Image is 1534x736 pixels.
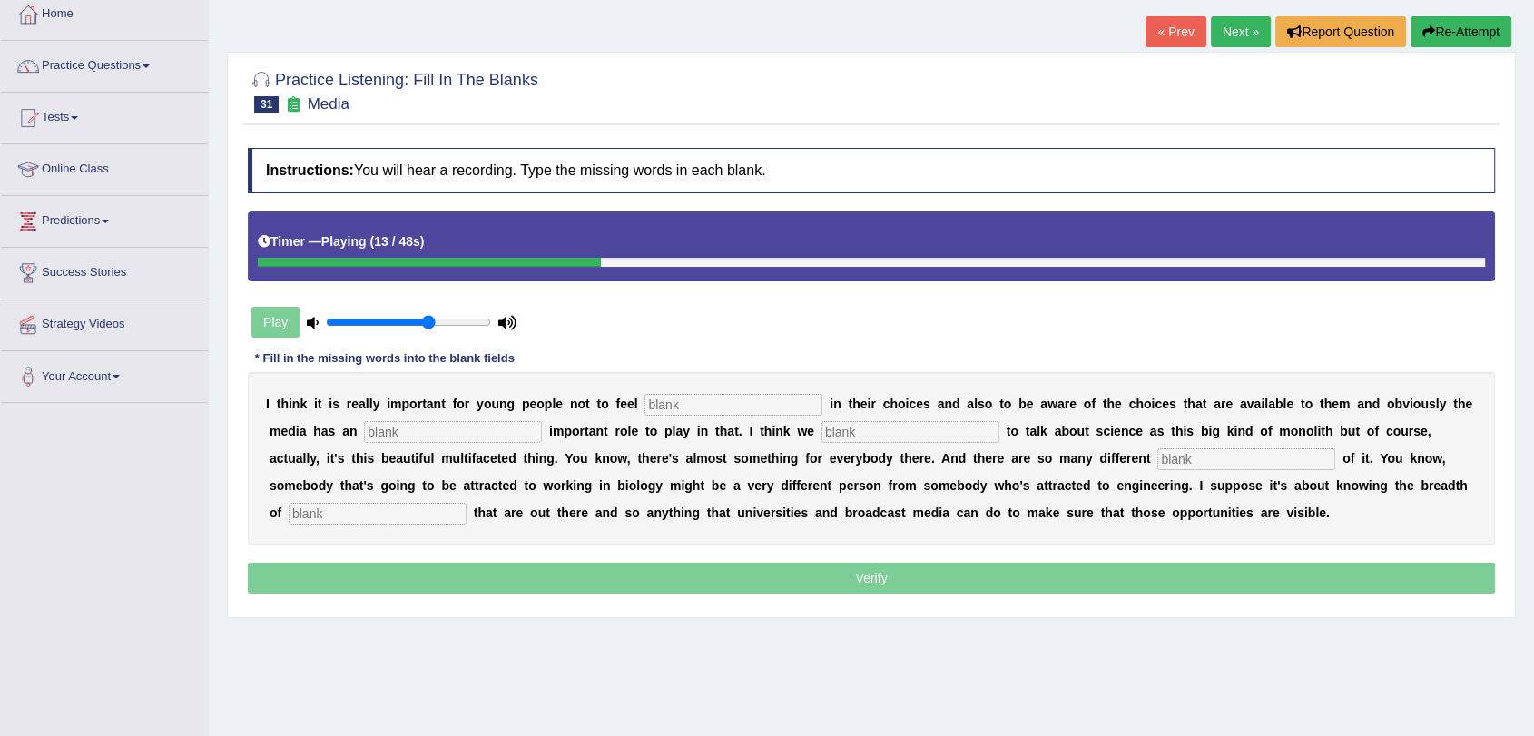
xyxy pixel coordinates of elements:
b: h [1458,397,1466,411]
b: e [1332,397,1339,411]
b: e [1421,424,1428,438]
b: d [952,397,960,411]
b: ' [334,451,337,466]
b: a [476,451,483,466]
b: s [329,424,336,438]
a: Next » [1211,16,1271,47]
b: c [883,397,890,411]
small: Exam occurring question [283,96,302,113]
b: m [1279,424,1290,438]
b: t [441,397,446,411]
b: e [1136,424,1143,438]
b: h [280,397,289,411]
b: t [422,397,427,411]
b: t [411,451,416,466]
b: i [1410,397,1413,411]
b: h [1325,424,1333,438]
b: o [409,397,418,411]
b: t [1007,424,1011,438]
b: t [1355,424,1360,438]
b: b [1061,424,1069,438]
b: i [329,397,332,411]
b: w [797,424,807,438]
b: u [403,451,411,466]
b: t [1184,397,1188,411]
b: u [1401,424,1409,438]
b: i [387,397,390,411]
b: t [585,397,590,411]
b: o [1010,424,1018,438]
b: o [620,424,628,438]
b: n [1298,424,1306,438]
b: h [1136,397,1144,411]
b: s [1156,424,1164,438]
b: n [539,451,547,466]
button: Re-Attempt [1411,16,1511,47]
b: k [783,424,791,438]
b: t [585,424,589,438]
b: ( [369,234,374,249]
b: o [1069,424,1077,438]
b: i [867,397,870,411]
b: a [1357,397,1364,411]
b: o [985,397,993,411]
b: . [739,424,742,438]
b: s [367,451,374,466]
b: t [734,424,739,438]
b: o [1306,424,1314,438]
b: i [1151,397,1155,411]
b: h [720,424,728,438]
a: Your Account [1,351,208,397]
b: a [1057,397,1065,411]
b: , [316,451,320,466]
b: u [423,451,431,466]
b: t [330,451,335,466]
b: a [427,397,434,411]
b: i [327,451,330,466]
b: t [1026,424,1030,438]
b: d [1372,397,1380,411]
b: o [1387,397,1395,411]
b: g [507,397,516,411]
b: a [1040,397,1047,411]
b: m [553,424,564,438]
b: l [627,424,631,438]
b: i [549,424,553,438]
b: a [589,424,596,438]
b: c [1129,397,1136,411]
b: t [1103,397,1107,411]
b: e [1162,397,1169,411]
b: b [1201,424,1209,438]
b: u [288,451,296,466]
b: o [1260,424,1268,438]
b: l [366,397,369,411]
b: i [1183,424,1186,438]
b: Playing [321,234,367,249]
b: p [545,397,553,411]
b: c [483,451,490,466]
b: b [1018,397,1027,411]
b: f [418,451,423,466]
button: Report Question [1275,16,1406,47]
b: t [1320,397,1324,411]
b: I [266,397,270,411]
b: r [580,424,585,438]
b: o [1305,397,1313,411]
b: t [1203,397,1207,411]
b: p [564,424,572,438]
b: s [978,397,985,411]
b: l [303,451,307,466]
b: r [347,397,351,411]
b: s [1186,424,1194,438]
b: u [491,397,499,411]
b: t [277,397,281,411]
b: a [967,397,974,411]
input: blank [1157,448,1335,470]
b: a [938,397,945,411]
b: i [363,451,367,466]
a: Online Class [1,144,208,190]
b: r [465,397,469,411]
b: a [300,424,307,438]
b: c [1103,424,1110,438]
b: c [1386,424,1393,438]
